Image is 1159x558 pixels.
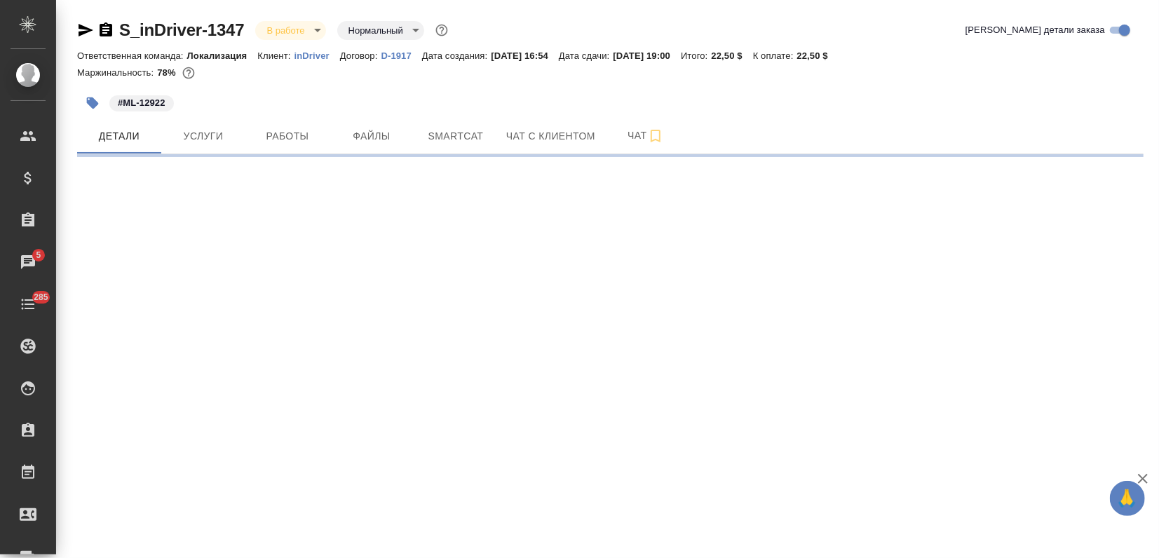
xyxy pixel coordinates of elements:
button: Скопировать ссылку [97,22,114,39]
span: ML-12922 [108,96,175,108]
span: Чат [612,127,679,144]
p: К оплате: [753,50,797,61]
span: Файлы [338,128,405,145]
span: 285 [25,290,57,304]
button: Добавить тэг [77,88,108,118]
p: Маржинальность: [77,67,157,78]
p: D-1917 [381,50,422,61]
span: Работы [254,128,321,145]
a: 5 [4,245,53,280]
p: 22,50 $ [797,50,839,61]
a: 285 [4,287,53,322]
p: 22,50 $ [712,50,753,61]
p: Клиент: [257,50,294,61]
p: Договор: [340,50,381,61]
button: 405.00 RUB; [179,64,198,82]
p: Ответственная команда: [77,50,187,61]
button: Скопировать ссылку для ЯМессенджера [77,22,94,39]
button: Нормальный [344,25,407,36]
div: В работе [255,21,325,40]
a: D-1917 [381,49,422,61]
p: [DATE] 16:54 [491,50,559,61]
span: Smartcat [422,128,489,145]
p: inDriver [294,50,340,61]
button: Доп статусы указывают на важность/срочность заказа [433,21,451,39]
button: 🙏 [1110,481,1145,516]
p: [DATE] 19:00 [613,50,681,61]
div: В работе [337,21,424,40]
span: Детали [86,128,153,145]
span: Услуги [170,128,237,145]
span: 5 [27,248,49,262]
button: В работе [262,25,309,36]
svg: Подписаться [647,128,664,144]
p: 78% [157,67,179,78]
p: Итого: [681,50,711,61]
a: S_inDriver-1347 [119,20,244,39]
p: #ML-12922 [118,96,165,110]
span: [PERSON_NAME] детали заказа [965,23,1105,37]
span: 🙏 [1116,484,1139,513]
p: Дата создания: [422,50,491,61]
p: Дата сдачи: [559,50,613,61]
span: Чат с клиентом [506,128,595,145]
p: Локализация [187,50,258,61]
a: inDriver [294,49,340,61]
